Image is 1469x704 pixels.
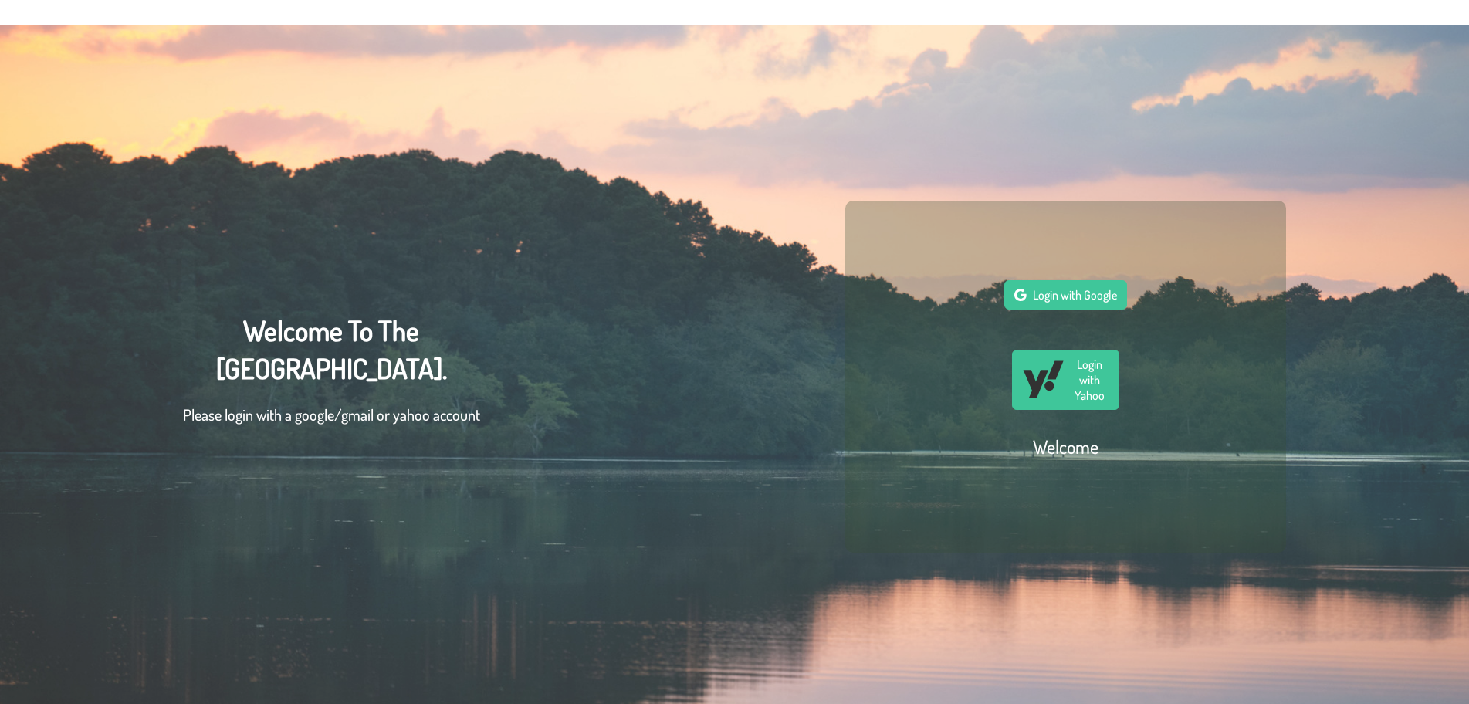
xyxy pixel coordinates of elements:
div: Welcome To The [GEOGRAPHIC_DATA]. [183,312,480,442]
p: Please login with a google/gmail or yahoo account [183,403,480,426]
span: Login with Yahoo [1071,357,1110,403]
span: Login with Google [1033,287,1117,303]
button: Login with Google [1004,280,1127,310]
h2: Welcome [1033,435,1098,459]
button: Login with Yahoo [1012,350,1119,410]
